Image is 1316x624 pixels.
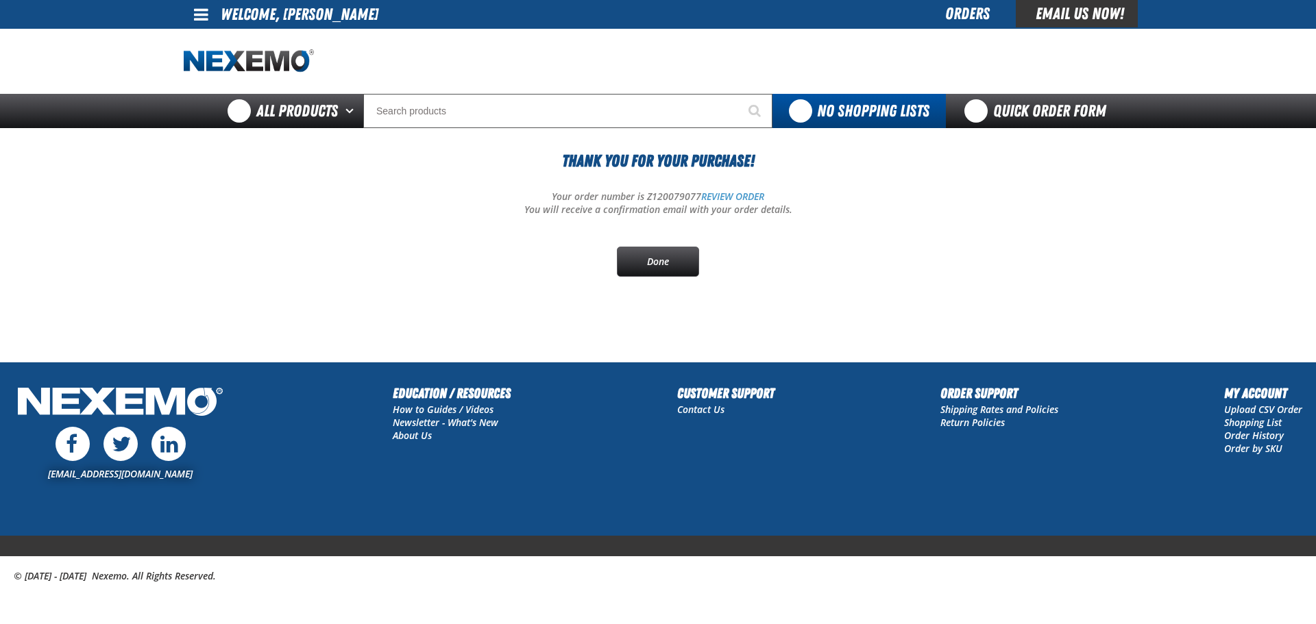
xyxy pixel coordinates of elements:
a: How to Guides / Videos [393,403,493,416]
p: You will receive a confirmation email with your order details. [184,203,1132,216]
a: Shopping List [1224,416,1282,429]
button: Open All Products pages [341,94,363,128]
a: Contact Us [677,403,724,416]
a: REVIEW ORDER [701,190,764,203]
h1: Thank You For Your Purchase! [184,149,1132,173]
span: No Shopping Lists [817,101,929,121]
a: Return Policies [940,416,1005,429]
button: You do not have available Shopping Lists. Open to Create a New List [772,94,946,128]
h2: Order Support [940,383,1058,403]
span: All Products [256,99,338,123]
p: Your order number is Z120079077 [184,190,1132,203]
a: Done [617,247,699,277]
a: Order by SKU [1224,442,1282,455]
a: Order History [1224,429,1284,442]
img: Nexemo Logo [14,383,227,423]
input: Search [363,94,772,128]
h2: Customer Support [677,383,775,403]
a: Upload CSV Order [1224,403,1302,416]
a: [EMAIL_ADDRESS][DOMAIN_NAME] [48,467,193,480]
a: Quick Order Form [946,94,1132,128]
h2: My Account [1224,383,1302,403]
button: Start Searching [738,94,772,128]
a: Shipping Rates and Policies [940,403,1058,416]
a: Newsletter - What's New [393,416,498,429]
img: Nexemo logo [184,49,314,73]
a: Home [184,49,314,73]
h2: Education / Resources [393,383,511,403]
a: About Us [393,429,432,442]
